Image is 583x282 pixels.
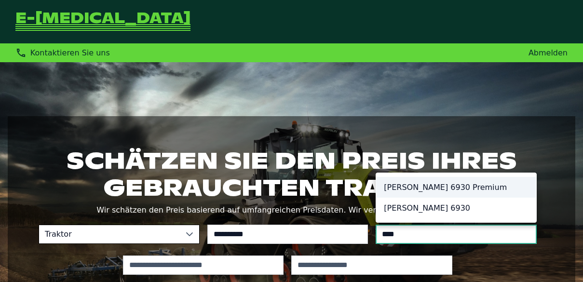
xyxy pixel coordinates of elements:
[529,48,568,57] a: Abmelden
[39,203,544,217] p: Wir schätzen den Preis basierend auf umfangreichen Preisdaten. Wir verkaufen und liefern ebenfalls.
[376,198,536,218] li: [PERSON_NAME] 6930
[376,177,536,198] li: [PERSON_NAME] 6930 Premium
[39,225,180,243] span: Traktor
[39,147,544,201] h1: Schätzen Sie den Preis Ihres gebrauchten Traktors
[15,47,110,58] div: Kontaktieren Sie uns
[376,173,536,222] ul: Option List
[15,12,190,32] a: Zurück zur Startseite
[30,48,110,57] span: Kontaktieren Sie uns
